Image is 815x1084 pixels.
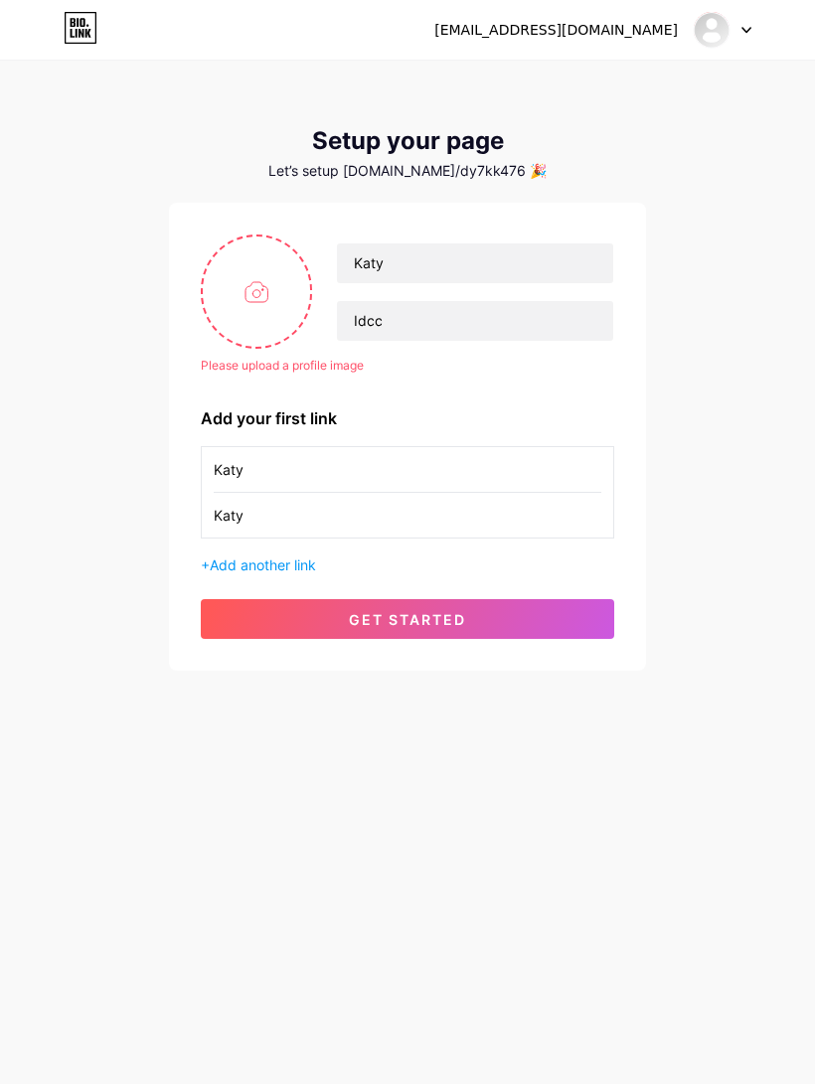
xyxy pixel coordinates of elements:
input: Link name (My Instagram) [214,447,601,492]
input: Your name [337,243,613,283]
input: bio [337,301,613,341]
button: get started [201,599,614,639]
div: Let’s setup [DOMAIN_NAME]/dy7kk476 🎉 [169,163,646,179]
div: + [201,554,614,575]
div: Add your first link [201,406,614,430]
span: Add another link [210,556,316,573]
div: Setup your page [169,127,646,155]
input: URL (https://instagram.com/yourname) [214,493,601,538]
img: dy7kk476 [693,11,731,49]
div: Please upload a profile image [201,357,614,375]
span: get started [349,611,466,628]
div: [EMAIL_ADDRESS][DOMAIN_NAME] [434,20,678,41]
